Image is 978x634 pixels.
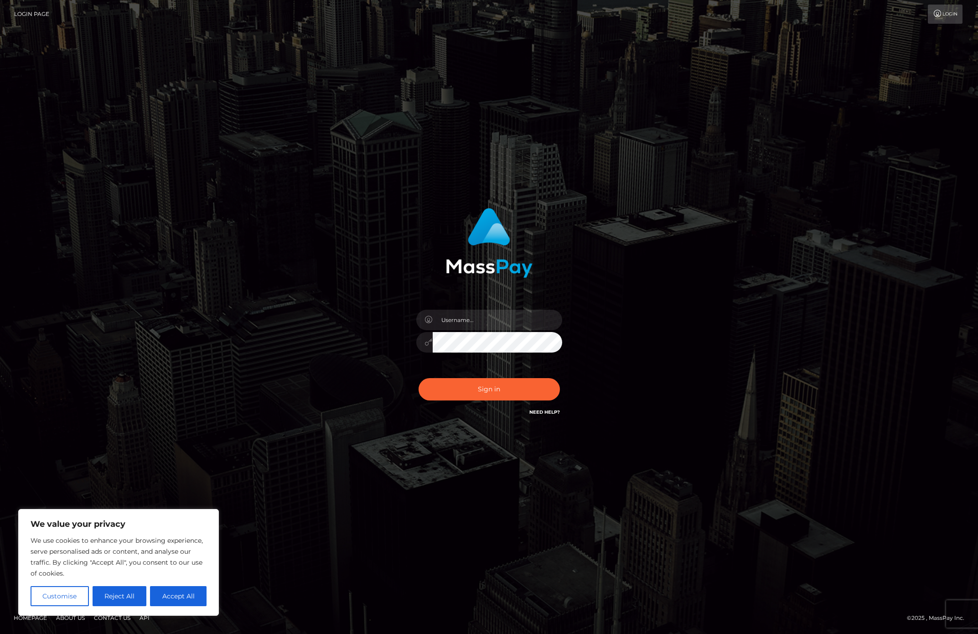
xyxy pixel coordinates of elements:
[419,378,560,400] button: Sign in
[90,611,134,625] a: Contact Us
[433,310,562,330] input: Username...
[31,535,207,579] p: We use cookies to enhance your browsing experience, serve personalised ads or content, and analys...
[928,5,962,24] a: Login
[14,5,49,24] a: Login Page
[93,586,147,606] button: Reject All
[136,611,153,625] a: API
[52,611,88,625] a: About Us
[10,611,51,625] a: Homepage
[529,409,560,415] a: Need Help?
[18,509,219,616] div: We value your privacy
[446,208,533,278] img: MassPay Login
[31,586,89,606] button: Customise
[150,586,207,606] button: Accept All
[31,519,207,530] p: We value your privacy
[907,613,971,623] div: © 2025 , MassPay Inc.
